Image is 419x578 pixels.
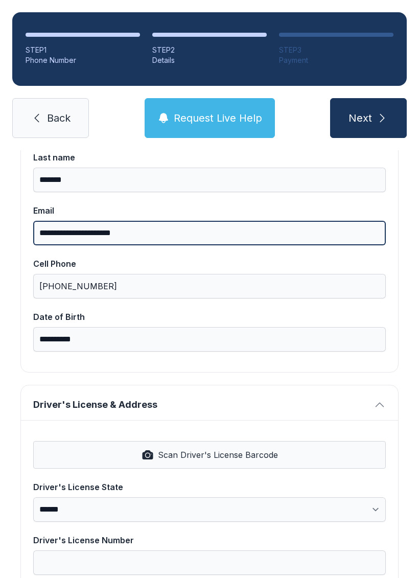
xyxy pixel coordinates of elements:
[33,221,386,245] input: Email
[33,550,386,575] input: Driver's License Number
[33,398,369,412] span: Driver's License & Address
[33,151,386,164] div: Last name
[279,45,393,55] div: STEP 3
[33,481,386,493] div: Driver's License State
[158,449,278,461] span: Scan Driver's License Barcode
[33,497,386,522] select: Driver's License State
[33,311,386,323] div: Date of Birth
[33,274,386,298] input: Cell Phone
[26,55,140,65] div: Phone Number
[33,327,386,352] input: Date of Birth
[174,111,262,125] span: Request Live Help
[152,55,267,65] div: Details
[152,45,267,55] div: STEP 2
[33,534,386,546] div: Driver's License Number
[348,111,372,125] span: Next
[33,258,386,270] div: Cell Phone
[21,385,398,420] button: Driver's License & Address
[33,204,386,217] div: Email
[33,168,386,192] input: Last name
[47,111,71,125] span: Back
[26,45,140,55] div: STEP 1
[279,55,393,65] div: Payment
